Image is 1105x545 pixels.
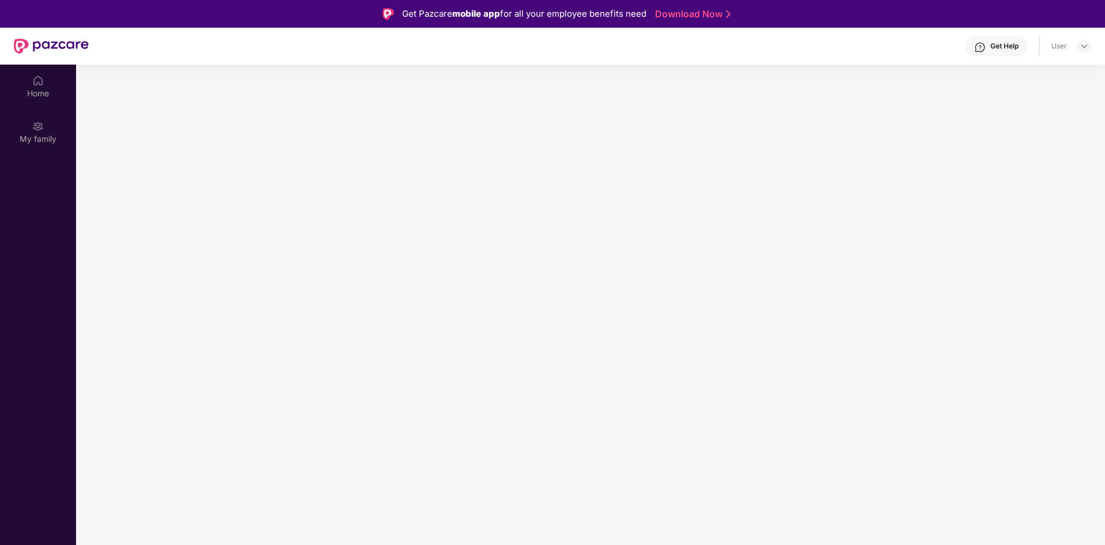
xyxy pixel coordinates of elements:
[1080,42,1089,51] img: svg+xml;base64,PHN2ZyBpZD0iRHJvcGRvd24tMzJ4MzIiIHhtbG5zPSJodHRwOi8vd3d3LnczLm9yZy8yMDAwL3N2ZyIgd2...
[32,75,44,87] img: svg+xml;base64,PHN2ZyBpZD0iSG9tZSIgeG1sbnM9Imh0dHA6Ly93d3cudzMub3JnLzIwMDAvc3ZnIiB3aWR0aD0iMjAiIG...
[32,121,44,132] img: svg+xml;base64,PHN2ZyB3aWR0aD0iMjAiIGhlaWdodD0iMjAiIHZpZXdCb3g9IjAgMCAyMCAyMCIgZmlsbD0ibm9uZSIgeG...
[990,42,1019,51] div: Get Help
[974,42,986,53] img: svg+xml;base64,PHN2ZyBpZD0iSGVscC0zMngzMiIgeG1sbnM9Imh0dHA6Ly93d3cudzMub3JnLzIwMDAvc3ZnIiB3aWR0aD...
[726,8,731,20] img: Stroke
[452,8,500,19] strong: mobile app
[402,7,646,21] div: Get Pazcare for all your employee benefits need
[14,39,89,54] img: New Pazcare Logo
[383,8,394,20] img: Logo
[1051,42,1067,51] div: User
[655,8,727,20] a: Download Now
